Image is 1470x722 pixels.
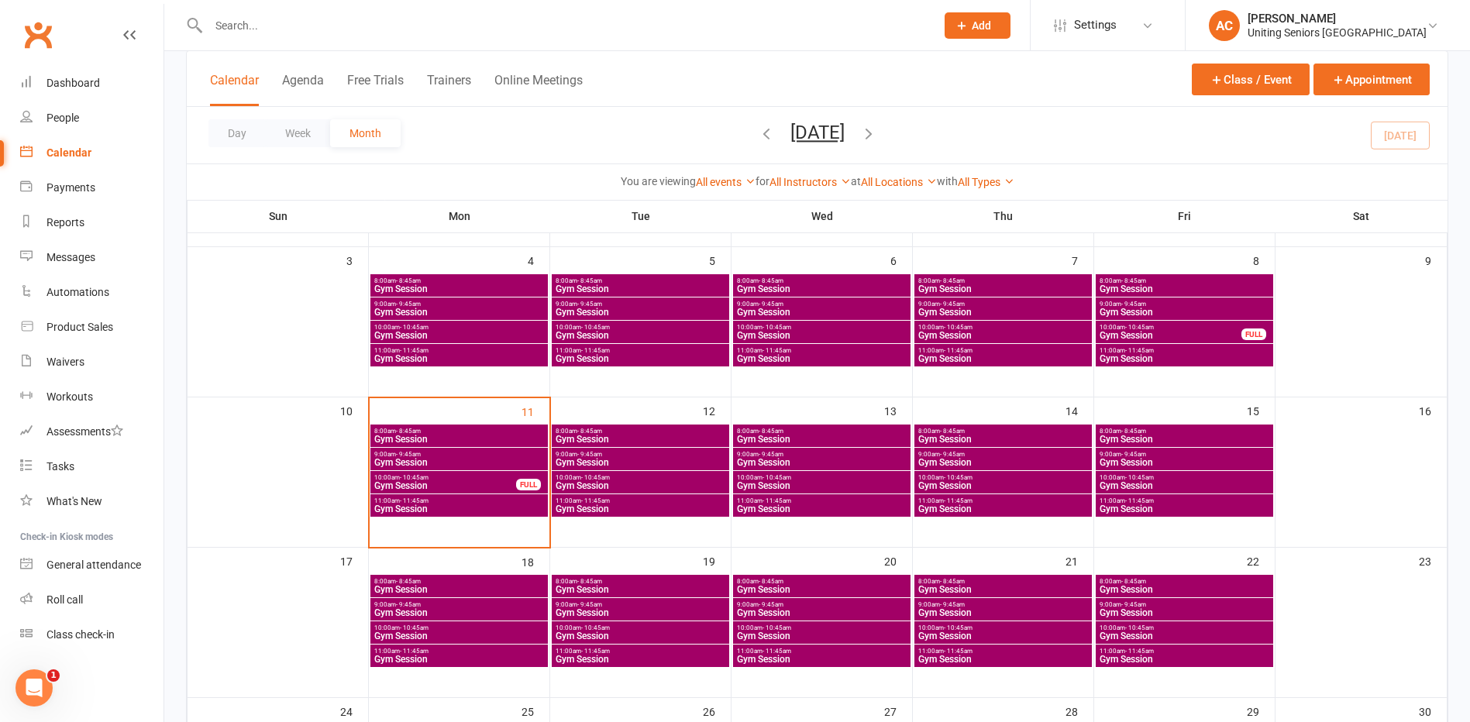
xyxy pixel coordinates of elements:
span: Gym Session [374,655,545,664]
div: 15 [1247,397,1275,423]
span: 11:00am [736,648,907,655]
input: Search... [204,15,924,36]
span: - 8:45am [1121,277,1146,284]
span: - 11:45am [581,648,610,655]
span: - 9:45am [940,601,965,608]
span: 11:00am [555,648,726,655]
div: 9 [1425,247,1447,273]
span: 1 [47,669,60,682]
span: Gym Session [374,481,517,490]
span: Gym Session [1099,504,1270,514]
span: Gym Session [1099,458,1270,467]
span: Gym Session [1099,284,1270,294]
div: Product Sales [46,321,113,333]
span: - 9:45am [1121,301,1146,308]
span: Gym Session [555,354,726,363]
span: 11:00am [1099,347,1270,354]
span: Gym Session [374,354,545,363]
span: Gym Session [1099,331,1242,340]
span: Gym Session [555,608,726,617]
div: General attendance [46,559,141,571]
span: - 11:45am [400,347,429,354]
span: 10:00am [736,324,907,331]
div: [PERSON_NAME] [1248,12,1427,26]
span: 11:00am [1099,648,1270,655]
button: Agenda [282,73,324,106]
div: 8 [1253,247,1275,273]
span: Gym Session [917,435,1089,444]
div: Workouts [46,390,93,403]
div: 19 [703,548,731,573]
a: All Instructors [769,176,851,188]
a: All events [696,176,756,188]
span: - 10:45am [763,474,791,481]
span: 9:00am [736,601,907,608]
a: Waivers [20,345,164,380]
span: - 8:45am [396,578,421,585]
span: Gym Session [736,458,907,467]
div: 11 [522,398,549,424]
span: Gym Session [736,631,907,641]
span: 9:00am [374,301,545,308]
span: - 9:45am [396,301,421,308]
span: 11:00am [736,497,907,504]
span: - 11:45am [944,497,973,504]
span: Gym Session [555,631,726,641]
span: 9:00am [555,451,726,458]
span: - 9:45am [396,601,421,608]
div: 16 [1419,397,1447,423]
span: 9:00am [1099,451,1270,458]
th: Fri [1094,200,1275,232]
div: 4 [528,247,549,273]
span: - 11:45am [763,648,791,655]
span: Gym Session [374,585,545,594]
span: 10:00am [1099,474,1270,481]
th: Thu [913,200,1094,232]
span: - 9:45am [940,451,965,458]
strong: for [756,175,769,187]
strong: at [851,175,861,187]
div: Dashboard [46,77,100,89]
span: Gym Session [555,655,726,664]
span: - 10:45am [581,624,610,631]
span: 9:00am [917,301,1089,308]
div: 22 [1247,548,1275,573]
th: Mon [369,200,550,232]
div: 21 [1065,548,1093,573]
a: Reports [20,205,164,240]
span: - 10:45am [944,324,973,331]
button: Trainers [427,73,471,106]
a: General attendance kiosk mode [20,548,164,583]
span: Gym Session [736,608,907,617]
span: 8:00am [374,428,545,435]
span: - 8:45am [577,428,602,435]
span: - 11:45am [400,648,429,655]
div: Waivers [46,356,84,368]
span: Gym Session [1099,308,1270,317]
span: 11:00am [917,347,1089,354]
span: 11:00am [374,497,545,504]
span: Settings [1074,8,1117,43]
span: Gym Session [555,284,726,294]
span: Gym Session [374,608,545,617]
span: 8:00am [555,428,726,435]
span: Gym Session [736,354,907,363]
div: 12 [703,397,731,423]
span: Gym Session [917,608,1089,617]
span: - 10:45am [763,624,791,631]
span: Gym Session [1099,481,1270,490]
span: 11:00am [555,347,726,354]
span: - 11:45am [581,497,610,504]
span: - 9:45am [759,601,783,608]
a: Tasks [20,449,164,484]
span: 8:00am [374,578,545,585]
div: FULL [1241,328,1266,340]
span: - 10:45am [581,474,610,481]
div: People [46,112,79,124]
span: - 8:45am [759,578,783,585]
span: 8:00am [555,578,726,585]
a: Messages [20,240,164,275]
a: What's New [20,484,164,519]
span: - 8:45am [759,428,783,435]
span: Gym Session [555,458,726,467]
